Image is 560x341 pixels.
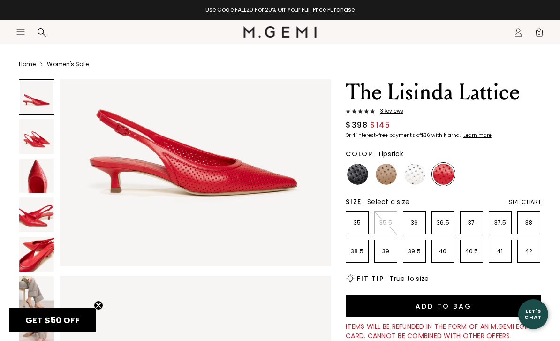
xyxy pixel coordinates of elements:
[421,132,430,139] klarna-placement-style-amount: $36
[379,149,403,159] span: Lipstick
[431,132,462,139] klarna-placement-style-body: with Klarna
[346,219,368,227] p: 35
[346,322,541,341] div: Items will be refunded in the form of an M.Gemi eGift Card. Cannot be combined with other offers.
[346,248,368,255] p: 38.5
[346,79,541,106] h1: The Lisinda Lattice
[403,219,425,227] p: 36
[462,133,492,138] a: Learn more
[489,248,511,255] p: 41
[370,120,390,131] span: $145
[19,237,54,272] img: The Lisinda Lattice
[19,119,54,154] img: The Lisinda Lattice
[347,164,368,185] img: Black
[432,219,454,227] p: 36.5
[461,219,483,227] p: 37
[346,120,368,131] span: $398
[375,248,397,255] p: 39
[19,159,54,193] img: The Lisinda Lattice
[432,248,454,255] p: 40
[346,108,541,116] a: 3Reviews
[509,198,541,206] div: Size Chart
[375,219,397,227] p: 35.5
[243,26,317,38] img: M.Gemi
[433,164,454,185] img: Lipstick
[19,276,54,311] img: The Lisinda Lattice
[463,132,492,139] klarna-placement-style-cta: Learn more
[404,164,425,185] img: Ivory
[535,30,544,39] span: 0
[16,27,25,37] button: Open site menu
[346,295,541,317] button: Add to Bag
[389,274,429,283] span: True to size
[518,308,548,320] div: Let's Chat
[518,248,540,255] p: 42
[489,219,511,227] p: 37.5
[19,197,54,232] img: The Lisinda Lattice
[376,164,397,185] img: Light Tan
[346,132,421,139] klarna-placement-style-body: Or 4 interest-free payments of
[518,219,540,227] p: 38
[461,248,483,255] p: 40.5
[403,248,425,255] p: 39.5
[9,308,96,332] div: GET $50 OFFClose teaser
[346,150,373,158] h2: Color
[94,301,103,310] button: Close teaser
[357,275,384,282] h2: Fit Tip
[346,198,362,205] h2: Size
[375,108,403,114] span: 3 Review s
[367,197,409,206] span: Select a size
[25,314,80,326] span: GET $50 OFF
